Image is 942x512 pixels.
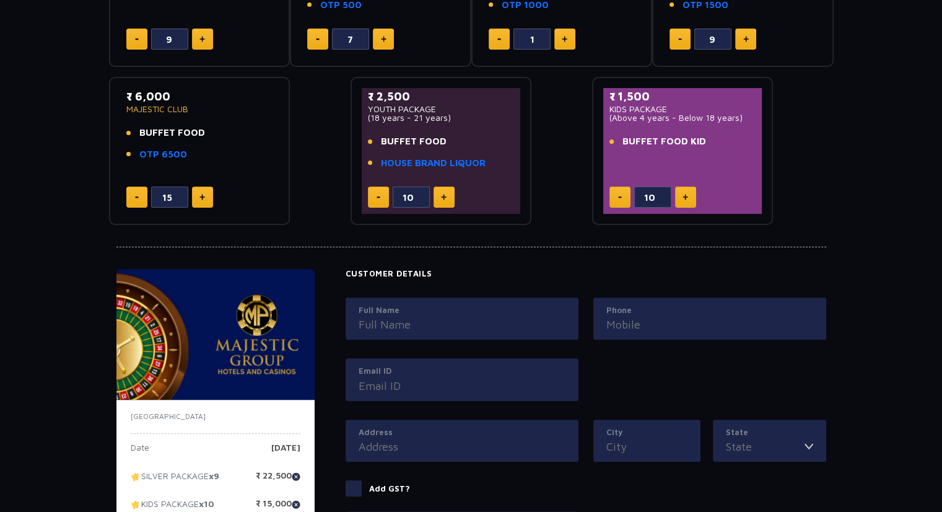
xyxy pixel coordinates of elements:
[359,426,565,439] label: Address
[381,36,386,42] img: plus
[609,88,756,105] p: ₹ 1,500
[131,499,141,510] img: tikcet
[377,196,380,198] img: minus
[369,483,410,495] p: Add GST?
[606,304,813,317] label: Phone
[359,365,565,377] label: Email ID
[116,269,315,400] img: majesticPride-banner
[131,471,219,490] p: SILVER PACKAGE
[139,126,205,140] span: BUFFET FOOD
[368,88,515,105] p: ₹ 2,500
[618,196,622,198] img: minus
[199,194,205,200] img: plus
[609,113,756,122] p: (Above 4 years - Below 18 years)
[381,156,486,170] a: HOUSE BRAND LIQUOR
[271,443,300,462] p: [DATE]
[316,38,320,40] img: minus
[131,411,300,422] p: [GEOGRAPHIC_DATA]
[359,438,565,455] input: Address
[209,470,219,481] strong: x9
[726,426,813,439] label: State
[131,471,141,482] img: tikcet
[743,36,749,42] img: plus
[606,438,687,455] input: City
[359,377,565,394] input: Email ID
[622,135,706,149] span: BUFFET FOOD KID
[562,36,567,42] img: plus
[606,426,687,439] label: City
[678,38,682,40] img: minus
[346,269,826,279] h4: Customer Details
[381,135,447,149] span: BUFFET FOOD
[609,105,756,113] p: KIDS PACKAGE
[139,148,187,162] a: OTP 6500
[497,38,501,40] img: minus
[359,304,565,317] label: Full Name
[683,194,688,200] img: plus
[726,438,805,455] input: State
[126,105,273,113] p: MAJESTIC CLUB
[131,443,149,462] p: Date
[805,438,813,455] img: toggler icon
[368,113,515,122] p: (18 years - 21 years)
[199,36,205,42] img: plus
[441,194,447,200] img: plus
[606,316,813,333] input: Mobile
[256,471,300,490] p: ₹ 22,500
[135,38,139,40] img: minus
[368,105,515,113] p: YOUTH PACKAGE
[199,498,214,509] strong: x10
[126,88,273,105] p: ₹ 6,000
[135,196,139,198] img: minus
[359,316,565,333] input: Full Name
